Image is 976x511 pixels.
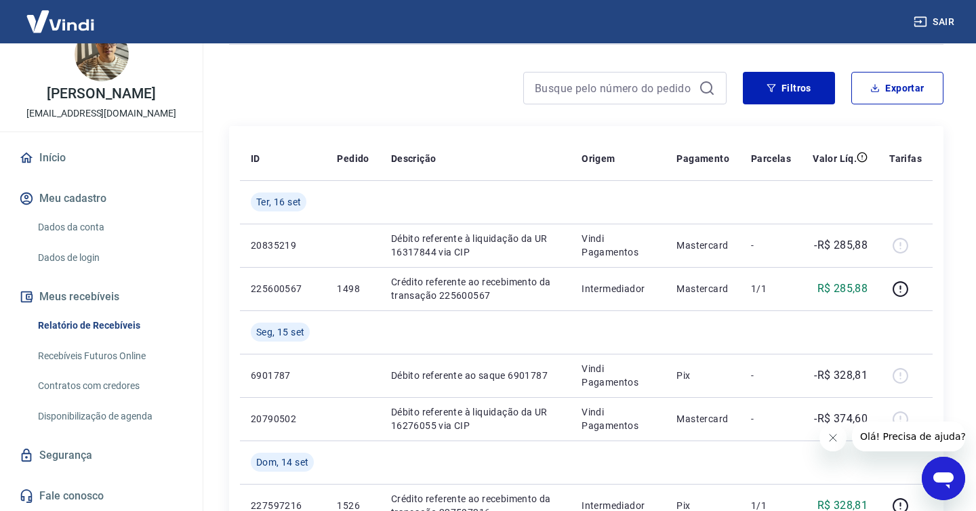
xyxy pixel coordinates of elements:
p: Parcelas [751,152,791,165]
p: Mastercard [676,239,729,252]
button: Exportar [851,72,943,104]
p: Mastercard [676,412,729,426]
p: 20835219 [251,239,315,252]
a: Dados da conta [33,213,186,241]
p: Intermediador [582,282,655,295]
a: Dados de login [33,244,186,272]
p: Pedido [337,152,369,165]
p: Origem [582,152,615,165]
p: 1498 [337,282,369,295]
input: Busque pelo número do pedido [535,78,693,98]
p: - [751,369,791,382]
p: Débito referente à liquidação da UR 16317844 via CIP [391,232,560,259]
a: Segurança [16,441,186,470]
p: Descrição [391,152,436,165]
p: Pix [676,369,729,382]
iframe: Botão para abrir a janela de mensagens [922,457,965,500]
p: [PERSON_NAME] [47,87,155,101]
p: -R$ 374,60 [814,411,868,427]
p: Pagamento [676,152,729,165]
span: Ter, 16 set [256,195,301,209]
p: R$ 285,88 [817,281,868,297]
p: 1/1 [751,282,791,295]
p: Crédito referente ao recebimento da transação 225600567 [391,275,560,302]
a: Contratos com credores [33,372,186,400]
p: 225600567 [251,282,315,295]
p: [EMAIL_ADDRESS][DOMAIN_NAME] [26,106,176,121]
p: -R$ 328,81 [814,367,868,384]
iframe: Mensagem da empresa [852,422,965,451]
p: Vindi Pagamentos [582,232,655,259]
p: Vindi Pagamentos [582,405,655,432]
span: Seg, 15 set [256,325,304,339]
img: f882aa9d-258a-419a-b930-6207a7804c9c.jpeg [75,27,129,81]
p: 6901787 [251,369,315,382]
iframe: Fechar mensagem [819,424,847,451]
p: 20790502 [251,412,315,426]
a: Fale conosco [16,481,186,511]
span: Olá! Precisa de ajuda? [8,9,114,20]
button: Sair [911,9,960,35]
img: Vindi [16,1,104,42]
p: ID [251,152,260,165]
p: Débito referente ao saque 6901787 [391,369,560,382]
p: Tarifas [889,152,922,165]
a: Início [16,143,186,173]
button: Meu cadastro [16,184,186,213]
p: Vindi Pagamentos [582,362,655,389]
p: Valor Líq. [813,152,857,165]
p: -R$ 285,88 [814,237,868,253]
button: Meus recebíveis [16,282,186,312]
a: Disponibilização de agenda [33,403,186,430]
p: - [751,239,791,252]
a: Recebíveis Futuros Online [33,342,186,370]
p: - [751,412,791,426]
button: Filtros [743,72,835,104]
p: Mastercard [676,282,729,295]
span: Dom, 14 set [256,455,308,469]
a: Relatório de Recebíveis [33,312,186,340]
p: Débito referente à liquidação da UR 16276055 via CIP [391,405,560,432]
